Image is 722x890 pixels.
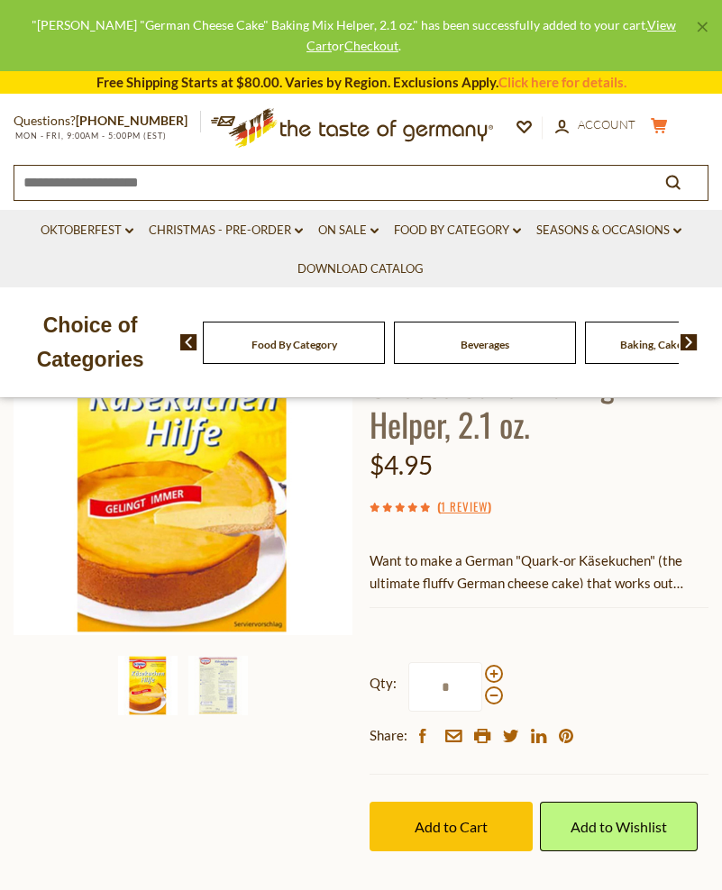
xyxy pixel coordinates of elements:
span: MON - FRI, 9:00AM - 5:00PM (EST) [14,131,167,141]
span: Account [578,117,635,132]
a: Food By Category [251,338,337,351]
a: Christmas - PRE-ORDER [149,221,303,241]
span: ( ) [437,497,491,515]
a: × [697,22,708,32]
a: Download Catalog [297,259,424,279]
img: previous arrow [180,334,197,350]
button: Add to Cart [370,802,532,851]
img: Dr. Oetker "German Cheese Cake" Baking Mix Helper, 2.1 oz. [188,656,248,715]
a: Food By Category [394,221,521,241]
img: next arrow [681,334,698,350]
img: Dr. Oetker "German Cheese Cake" Baking Mix Helper, 2.1 oz. [14,296,352,635]
img: Dr. Oetker "German Cheese Cake" Baking Mix Helper, 2.1 oz. [118,656,178,715]
span: Share: [370,724,407,747]
input: Qty: [408,662,482,712]
a: 1 Review [441,497,488,517]
a: Add to Wishlist [540,802,698,851]
a: [PHONE_NUMBER] [76,113,187,128]
a: Oktoberfest [41,221,133,241]
a: Account [555,115,635,135]
a: On Sale [318,221,379,241]
p: Want to make a German "Quark-or Käsekuchen" (the ultimate fluffy German cheese cake) that works o... [370,549,708,595]
a: Beverages [461,338,509,351]
strong: Qty: [370,672,397,695]
a: Click here for details. [498,74,626,90]
div: "[PERSON_NAME] "German Cheese Cake" Baking Mix Helper, 2.1 oz." has been successfully added to yo... [14,14,693,57]
p: Questions? [14,110,201,132]
a: Seasons & Occasions [536,221,681,241]
span: Add to Cart [415,818,488,835]
span: $4.95 [370,450,433,480]
a: Checkout [344,38,398,53]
